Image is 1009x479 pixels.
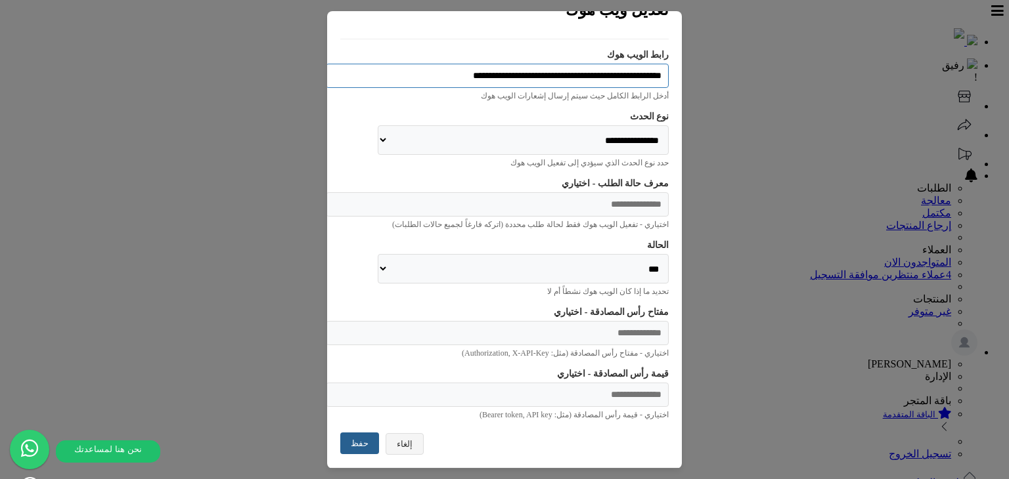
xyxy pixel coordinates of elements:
[340,239,669,251] label: الحالة
[340,348,669,358] div: اختياري - مفتاح رأس المصادقة (مثل: Authorization, X-API-Key)
[340,91,669,101] div: أدخل الرابط الكامل حيث سيتم إرسال إشعارات الويب هوك
[340,287,669,297] div: تحديد ما إذا كان الويب هوك نشطاً أم لا
[386,433,424,455] button: إلغاء
[340,306,669,318] label: مفتاح رأس المصادقة - اختياري
[340,111,669,122] label: نوع الحدث
[340,432,379,454] button: حفظ
[340,158,669,168] div: حدد نوع الحدث الذي سيؤدي إلى تفعيل الويب هوك
[340,220,669,230] div: اختياري - تفعيل الويب هوك فقط لحالة طلب محددة (اتركه فارغاً لجميع حالات الطلبات)
[340,49,669,60] label: رابط الويب هوك
[340,410,669,420] div: اختياري - قيمة رأس المصادقة (مثل: Bearer token, API key)
[340,178,669,189] label: معرف حالة الطلب - اختياري
[340,368,669,379] label: قيمة رأس المصادقة - اختياري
